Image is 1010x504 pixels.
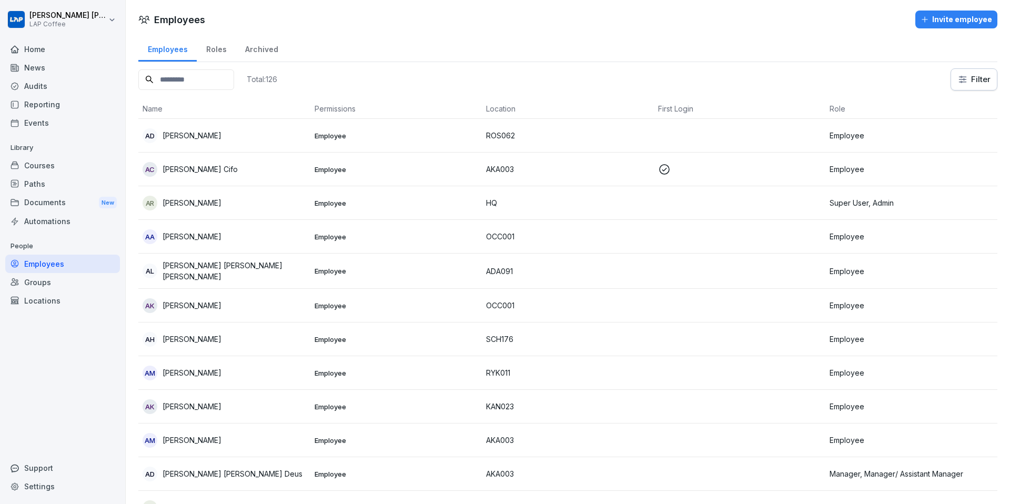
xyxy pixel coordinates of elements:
div: AK [143,399,157,414]
p: Employee [315,131,478,140]
p: SCH176 [486,334,650,345]
p: OCC001 [486,300,650,311]
div: AD [143,467,157,481]
p: Employee [830,401,993,412]
p: Employee [830,266,993,277]
p: [PERSON_NAME] Cifo [163,164,238,175]
p: Employee [830,334,993,345]
a: Employees [5,255,120,273]
p: ADA091 [486,266,650,277]
p: [PERSON_NAME] [PERSON_NAME] [29,11,106,20]
a: Events [5,114,120,132]
p: Employee [315,469,478,479]
a: Courses [5,156,120,175]
div: AH [143,332,157,347]
a: Audits [5,77,120,95]
div: Documents [5,193,120,213]
button: Filter [951,69,997,90]
a: Home [5,40,120,58]
p: People [5,238,120,255]
p: Employee [830,231,993,242]
a: Roles [197,35,236,62]
div: Archived [236,35,287,62]
p: [PERSON_NAME] [163,367,221,378]
p: AKA003 [486,435,650,446]
p: Employee [315,232,478,241]
p: [PERSON_NAME] [163,435,221,446]
div: Support [5,459,120,477]
div: AC [143,162,157,177]
p: [PERSON_NAME] [163,334,221,345]
p: LAP Coffee [29,21,106,28]
th: Name [138,99,310,119]
p: Employee [830,300,993,311]
p: AKA003 [486,468,650,479]
a: DocumentsNew [5,193,120,213]
p: Total: 126 [247,74,277,84]
a: Employees [138,35,197,62]
th: Role [825,99,997,119]
p: Library [5,139,120,156]
a: News [5,58,120,77]
p: [PERSON_NAME] [163,401,221,412]
th: Location [482,99,654,119]
p: [PERSON_NAME] [163,300,221,311]
a: Automations [5,212,120,230]
p: OCC001 [486,231,650,242]
p: [PERSON_NAME] [163,197,221,208]
a: Paths [5,175,120,193]
div: AA [143,229,157,244]
p: Employee [315,436,478,445]
div: Filter [957,74,991,85]
p: Employee [830,367,993,378]
button: Invite employee [915,11,997,28]
div: AL [143,264,157,278]
p: Employee [830,435,993,446]
p: Employee [315,335,478,344]
p: Employee [315,266,478,276]
h1: Employees [154,13,205,27]
p: ROS062 [486,130,650,141]
p: Employee [315,301,478,310]
a: Locations [5,291,120,310]
p: Employee [315,402,478,411]
a: Reporting [5,95,120,114]
p: [PERSON_NAME] [163,231,221,242]
a: Settings [5,477,120,496]
p: Employee [315,165,478,174]
p: Employee [830,164,993,175]
p: Employee [315,368,478,378]
p: [PERSON_NAME] [PERSON_NAME] [PERSON_NAME] [163,260,306,282]
p: Employee [315,198,478,208]
div: Invite employee [921,14,992,25]
div: AD [143,128,157,143]
a: Groups [5,273,120,291]
p: [PERSON_NAME] [PERSON_NAME] Deus [163,468,302,479]
p: Super User, Admin [830,197,993,208]
th: Permissions [310,99,482,119]
div: AR [143,196,157,210]
p: RYK011 [486,367,650,378]
p: Manager, Manager/ Assistant Manager [830,468,993,479]
div: AM [143,366,157,380]
p: [PERSON_NAME] [163,130,221,141]
p: KAN023 [486,401,650,412]
p: AKA003 [486,164,650,175]
th: First Login [654,99,826,119]
p: Employee [830,130,993,141]
p: HQ [486,197,650,208]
